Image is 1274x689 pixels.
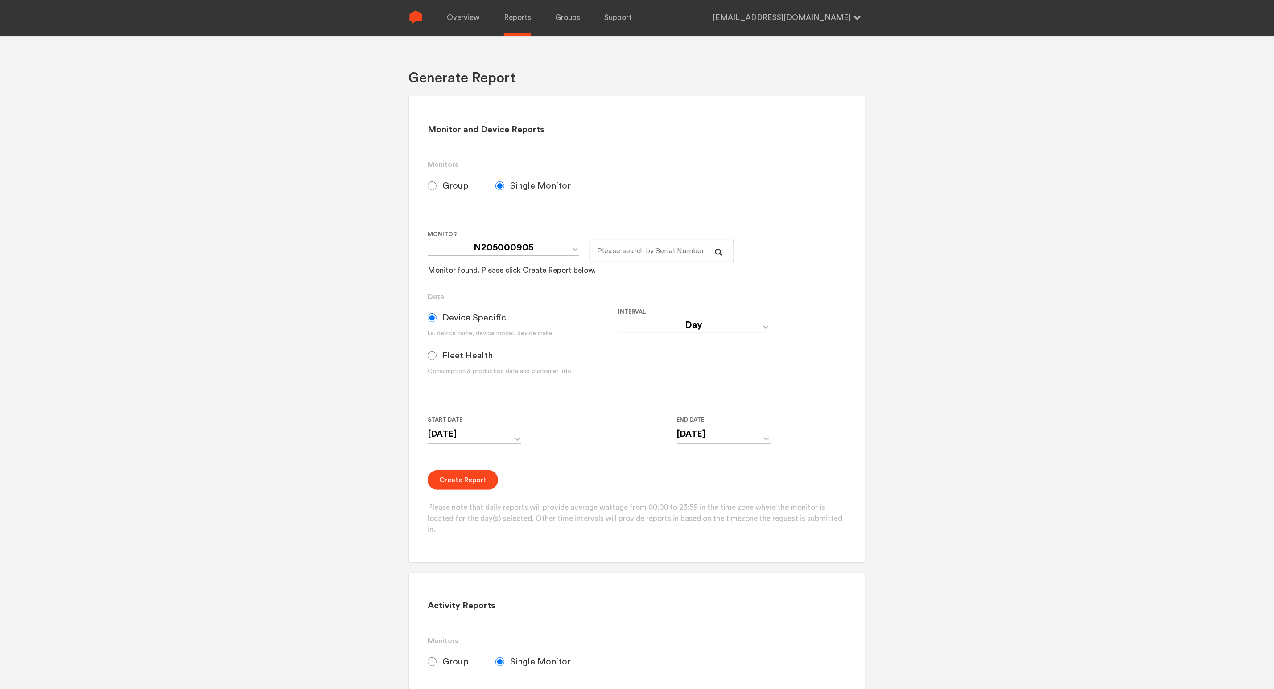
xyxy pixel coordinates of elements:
input: Fleet Health [428,351,437,360]
h2: Activity Reports [428,600,846,611]
button: Create Report [428,470,498,490]
div: Consumption & production data and customer info [428,367,618,376]
span: Group [442,656,469,667]
input: Device Specific [428,313,437,322]
span: Device Specific [442,312,506,323]
span: Single Monitor [510,180,571,191]
input: Group [428,181,437,190]
label: End Date [677,414,763,425]
p: Please note that daily reports will provide average wattage from 00:00 to 23:59 in the time zone ... [428,502,846,535]
h3: Monitors [428,159,846,170]
input: Single Monitor [495,181,504,190]
div: Monitor found. Please click Create Report below. [428,265,595,276]
input: Group [428,657,437,666]
label: Interval [618,307,801,317]
span: Fleet Health [442,350,493,361]
div: i.e. device name, device model, device make [428,329,618,338]
span: Group [442,180,469,191]
input: Please search by Serial Number [590,240,734,262]
h3: Monitors [428,636,846,646]
label: Monitor [428,229,582,240]
label: For large monitor counts [590,229,727,240]
h3: Data [428,291,846,302]
img: Sense Logo [409,10,423,24]
h2: Monitor and Device Reports [428,124,846,135]
span: Single Monitor [510,656,571,667]
input: Single Monitor [495,657,504,666]
h1: Generate Report [409,69,516,87]
label: Start Date [428,414,514,425]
